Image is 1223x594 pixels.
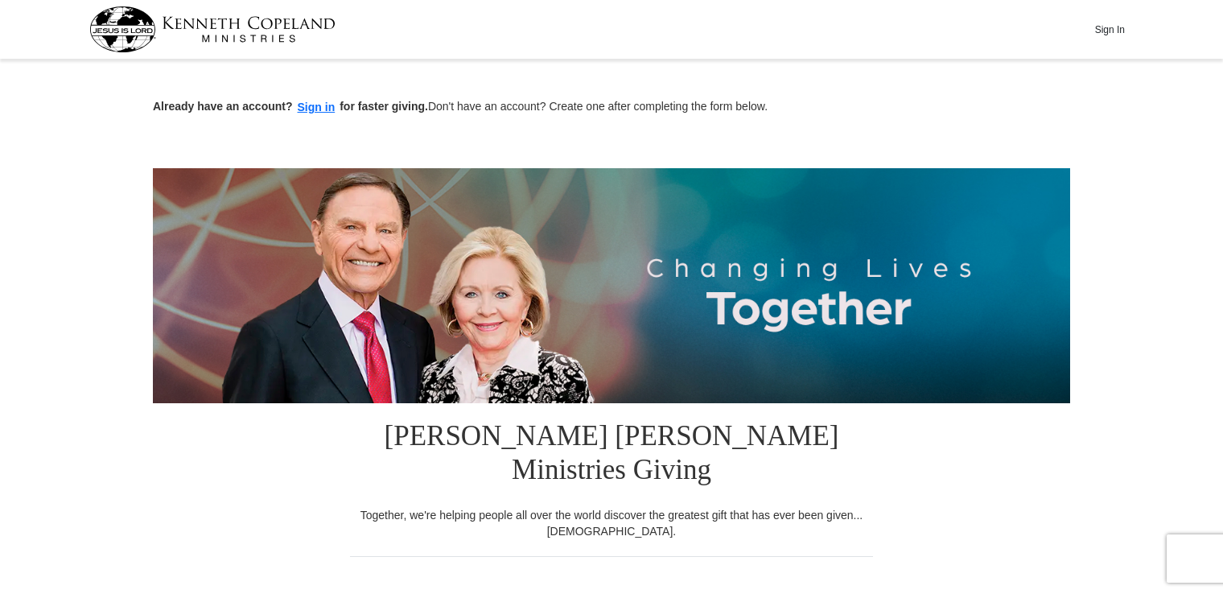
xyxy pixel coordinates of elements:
strong: Already have an account? for faster giving. [153,100,428,113]
button: Sign In [1085,17,1134,42]
img: kcm-header-logo.svg [89,6,336,52]
h1: [PERSON_NAME] [PERSON_NAME] Ministries Giving [350,403,873,507]
button: Sign in [293,98,340,117]
div: Together, we're helping people all over the world discover the greatest gift that has ever been g... [350,507,873,539]
p: Don't have an account? Create one after completing the form below. [153,98,1070,117]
